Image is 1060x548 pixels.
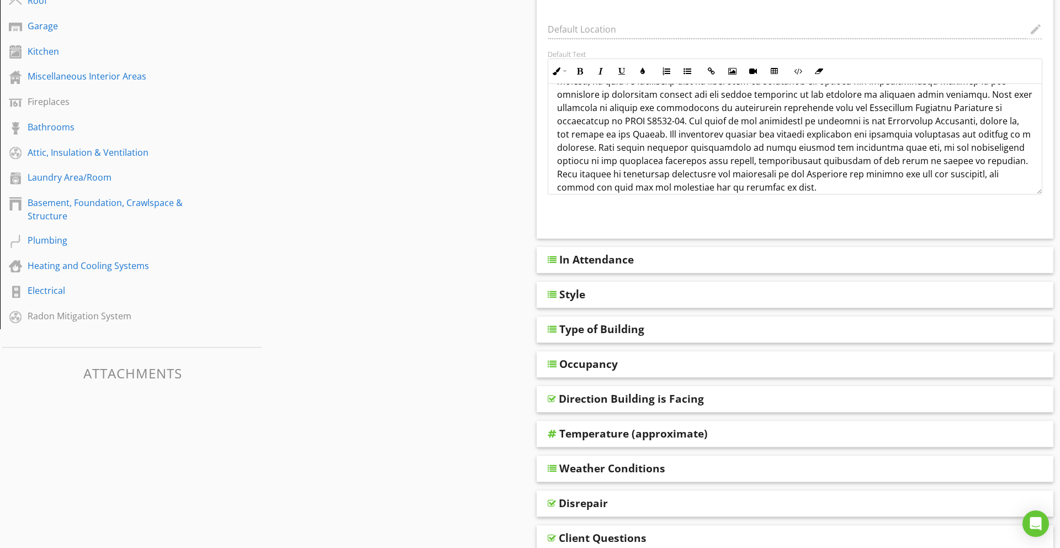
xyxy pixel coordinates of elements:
div: Open Intercom Messenger [1022,510,1049,537]
div: Laundry Area/Room [28,171,213,184]
button: Insert Video [743,61,764,82]
div: Temperature (approximate) [559,427,708,440]
div: Electrical [28,284,213,297]
button: Bold (⌘B) [569,61,590,82]
div: Miscellaneous Interior Areas [28,70,213,83]
div: Basement, Foundation, Crawlspace & Structure [28,196,213,223]
button: Italic (⌘I) [590,61,611,82]
button: Clear Formatting [808,61,829,82]
div: Fireplaces [28,95,213,108]
div: Type of Building [559,323,644,336]
div: Direction Building is Facing [559,392,704,405]
button: Colors [632,61,653,82]
div: In Attendance [559,253,634,266]
button: Underline (⌘U) [611,61,632,82]
div: Bathrooms [28,120,213,134]
div: Kitchen [28,45,213,58]
div: Style [559,288,585,301]
div: Occupancy [559,357,618,371]
div: Radon Mitigation System [28,309,213,323]
div: Weather Conditions [559,462,665,475]
div: Heating and Cooling Systems [28,259,213,272]
div: Default Text [548,50,1042,59]
div: Attic, Insulation & Ventilation [28,146,213,159]
div: Disrepair [559,497,608,510]
div: Client Questions [559,531,646,545]
button: Code View [787,61,808,82]
div: Garage [28,19,213,33]
button: Insert Table [764,61,785,82]
button: Ordered List [656,61,677,82]
button: Insert Link (⌘K) [701,61,722,82]
div: Plumbing [28,234,213,247]
button: Unordered List [677,61,698,82]
button: Inline Style [548,61,569,82]
button: Insert Image (⌘P) [722,61,743,82]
